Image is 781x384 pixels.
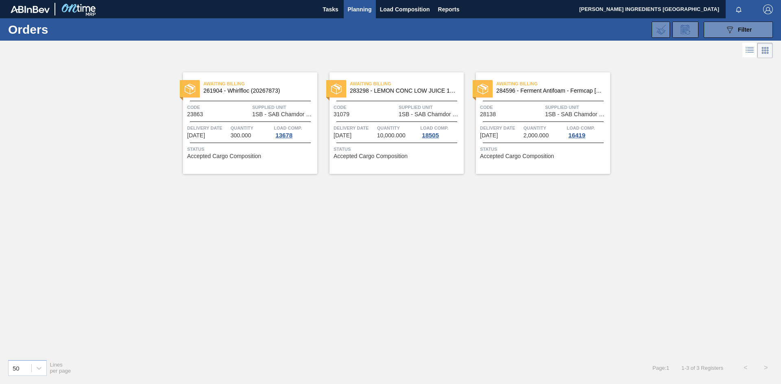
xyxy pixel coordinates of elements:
[420,124,462,139] a: Load Comp.18505
[50,362,71,374] span: Lines per page
[334,145,462,153] span: Status
[757,43,773,58] div: Card Vision
[334,153,408,159] span: Accepted Cargo Composition
[652,22,670,38] div: Import Order Negotiation
[350,88,457,94] span: 283298 - LEMON CONC LOW JUICE 1000KG
[274,124,302,132] span: Load Comp.
[652,365,669,371] span: Page : 1
[496,88,604,94] span: 284596 - Ferment Antifoam - Fermcap Kerry
[567,124,595,132] span: Load Comp.
[187,132,205,139] span: 03/27/2025
[187,124,229,132] span: Delivery Date
[524,132,549,139] span: 2,000.000
[524,124,565,132] span: Quantity
[187,111,203,117] span: 23863
[567,132,587,139] div: 16419
[13,364,20,371] div: 50
[274,132,294,139] div: 13678
[756,358,776,378] button: >
[380,4,430,14] span: Load Composition
[187,103,250,111] span: Code
[420,124,448,132] span: Load Comp.
[742,43,757,58] div: List Vision
[171,72,317,174] a: statusAwaiting Billing261904 - Whirlfloc (20267873)Code23863Supplied Unit1SB - SAB Chamdor Brewer...
[350,80,464,88] span: Awaiting Billing
[377,124,419,132] span: Quantity
[480,124,521,132] span: Delivery Date
[399,103,462,111] span: Supplied Unit
[738,26,752,33] span: Filter
[464,72,610,174] a: statusAwaiting Billing284596 - Ferment Antifoam - Fermcap [PERSON_NAME]Code28138Supplied Unit1SB ...
[252,111,315,117] span: 1SB - SAB Chamdor Brewery
[334,124,375,132] span: Delivery Date
[252,103,315,111] span: Supplied Unit
[11,6,50,13] img: TNhmsLtSVTkK8tSr43FrP2fwEKptu5GPRR3wAAAABJRU5ErkJggg==
[377,132,406,139] span: 10,000.000
[735,358,756,378] button: <
[317,72,464,174] a: statusAwaiting Billing283298 - LEMON CONC LOW JUICE 1000KGCode31079Supplied Unit1SB - SAB Chamdor...
[203,80,317,88] span: Awaiting Billing
[187,145,315,153] span: Status
[331,84,342,94] img: status
[231,124,272,132] span: Quantity
[480,145,608,153] span: Status
[203,88,311,94] span: 261904 - Whirlfloc (20267873)
[545,103,608,111] span: Supplied Unit
[8,25,130,34] h1: Orders
[274,124,315,139] a: Load Comp.13678
[334,103,397,111] span: Code
[231,132,251,139] span: 300.000
[496,80,610,88] span: Awaiting Billing
[334,132,351,139] span: 08/28/2025
[480,132,498,139] span: 09/30/2025
[480,153,554,159] span: Accepted Cargo Composition
[704,22,773,38] button: Filter
[334,111,349,117] span: 31079
[187,153,261,159] span: Accepted Cargo Composition
[672,22,698,38] div: Order Review Request
[545,111,608,117] span: 1SB - SAB Chamdor Brewery
[480,111,496,117] span: 28138
[322,4,340,14] span: Tasks
[348,4,372,14] span: Planning
[567,124,608,139] a: Load Comp.16419
[478,84,488,94] img: status
[681,365,723,371] span: 1 - 3 of 3 Registers
[763,4,773,14] img: Logout
[185,84,195,94] img: status
[399,111,462,117] span: 1SB - SAB Chamdor Brewery
[726,4,752,15] button: Notifications
[480,103,543,111] span: Code
[438,4,460,14] span: Reports
[420,132,441,139] div: 18505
